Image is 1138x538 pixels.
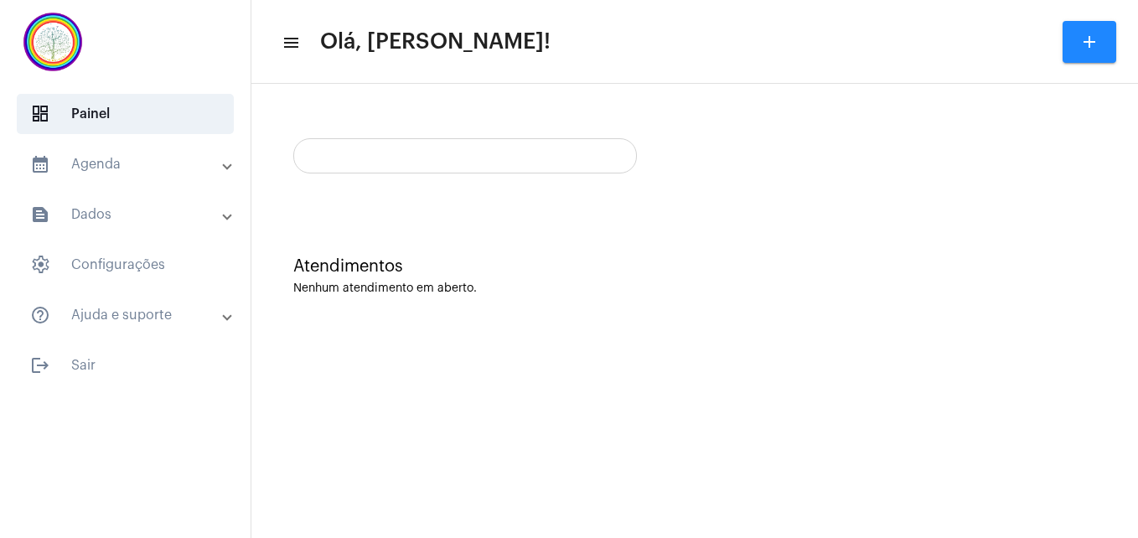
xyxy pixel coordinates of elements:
[10,144,251,184] mat-expansion-panel-header: sidenav iconAgenda
[30,255,50,275] span: sidenav icon
[30,104,50,124] span: sidenav icon
[10,194,251,235] mat-expansion-panel-header: sidenav iconDados
[30,154,50,174] mat-icon: sidenav icon
[17,94,234,134] span: Painel
[17,245,234,285] span: Configurações
[10,295,251,335] mat-expansion-panel-header: sidenav iconAjuda e suporte
[293,257,1096,276] div: Atendimentos
[30,305,224,325] mat-panel-title: Ajuda e suporte
[320,28,551,55] span: Olá, [PERSON_NAME]!
[30,204,224,225] mat-panel-title: Dados
[282,33,298,53] mat-icon: sidenav icon
[30,204,50,225] mat-icon: sidenav icon
[17,345,234,385] span: Sair
[30,355,50,375] mat-icon: sidenav icon
[293,282,1096,295] div: Nenhum atendimento em aberto.
[30,305,50,325] mat-icon: sidenav icon
[30,154,224,174] mat-panel-title: Agenda
[1079,32,1099,52] mat-icon: add
[13,8,92,75] img: c337f8d0-2252-6d55-8527-ab50248c0d14.png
